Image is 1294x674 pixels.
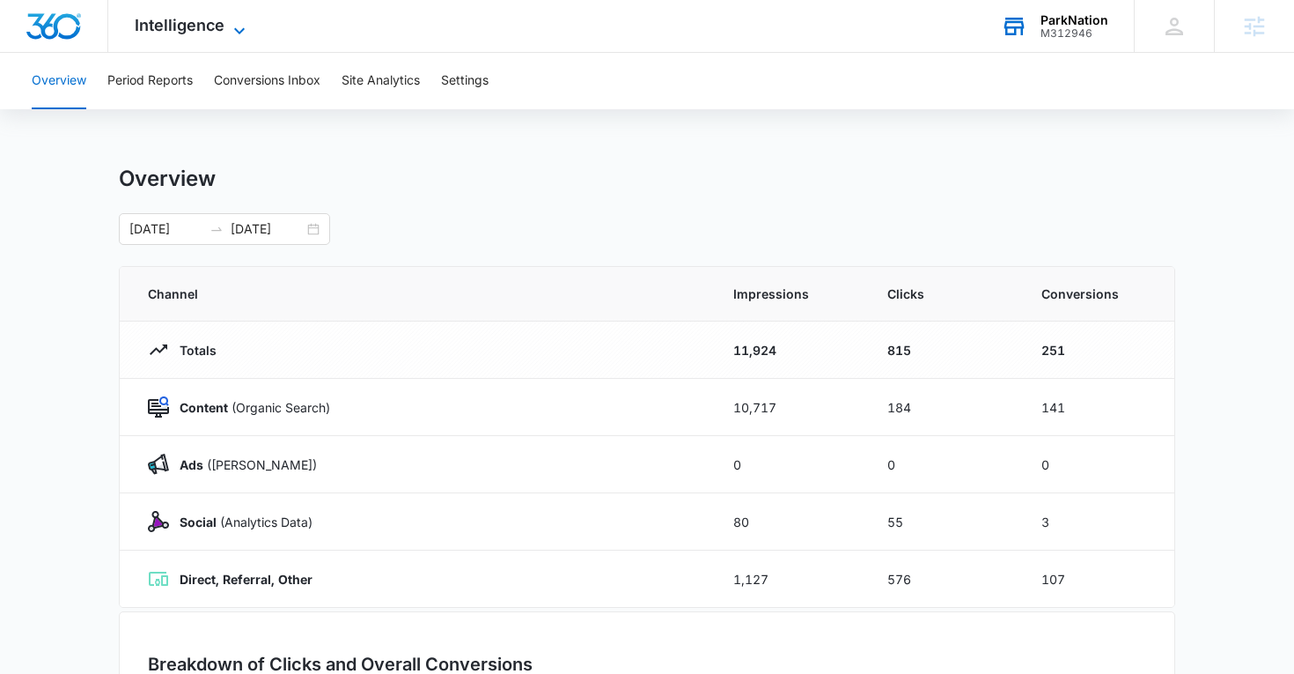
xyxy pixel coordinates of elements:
p: Totals [169,341,217,359]
button: Conversions Inbox [214,53,320,109]
td: 141 [1020,379,1174,436]
button: Period Reports [107,53,193,109]
div: account id [1040,27,1108,40]
strong: Content [180,400,228,415]
td: 10,717 [712,379,866,436]
td: 0 [866,436,1020,493]
td: 815 [866,322,1020,379]
p: (Analytics Data) [169,513,312,531]
td: 1,127 [712,551,866,608]
span: Intelligence [135,16,224,34]
td: 184 [866,379,1020,436]
input: End date [231,219,304,239]
h1: Overview [119,166,216,192]
div: account name [1040,13,1108,27]
td: 576 [866,551,1020,608]
input: Start date [129,219,202,239]
span: Impressions [733,285,845,303]
button: Overview [32,53,86,109]
td: 0 [1020,436,1174,493]
strong: Direct, Referral, Other [180,572,312,587]
strong: Social [180,515,217,530]
td: 55 [866,493,1020,551]
strong: Ads [180,457,203,472]
span: Conversions [1041,285,1146,303]
td: 251 [1020,322,1174,379]
span: Clicks [887,285,999,303]
img: Social [148,511,169,532]
span: Channel [148,285,691,303]
img: Content [148,396,169,418]
td: 3 [1020,493,1174,551]
p: (Organic Search) [169,398,330,417]
td: 107 [1020,551,1174,608]
td: 0 [712,436,866,493]
p: ([PERSON_NAME]) [169,456,317,474]
span: swap-right [210,222,224,236]
span: to [210,222,224,236]
img: Ads [148,454,169,475]
td: 11,924 [712,322,866,379]
button: Settings [441,53,489,109]
td: 80 [712,493,866,551]
button: Site Analytics [342,53,420,109]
